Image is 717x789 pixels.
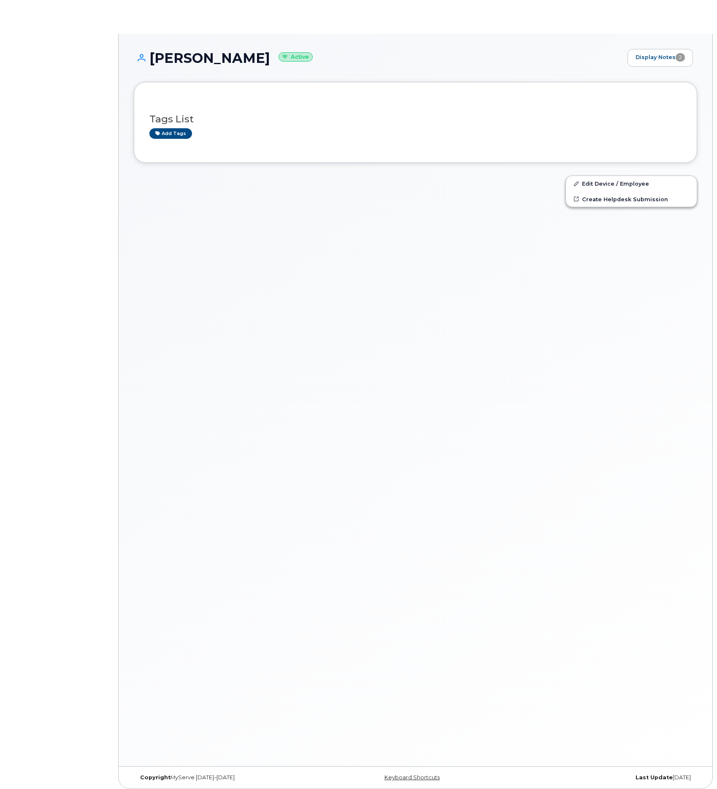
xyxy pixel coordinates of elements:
[566,192,697,207] a: Create Helpdesk Submission
[628,49,693,67] a: Display Notes2
[566,176,697,191] a: Edit Device / Employee
[134,51,623,65] h1: [PERSON_NAME]
[149,114,682,124] h3: Tags List
[140,774,170,781] strong: Copyright
[509,774,697,781] div: [DATE]
[134,774,322,781] div: MyServe [DATE]–[DATE]
[384,774,440,781] a: Keyboard Shortcuts
[149,128,192,139] a: Add tags
[279,52,313,62] small: Active
[676,53,685,62] span: 2
[636,774,673,781] strong: Last Update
